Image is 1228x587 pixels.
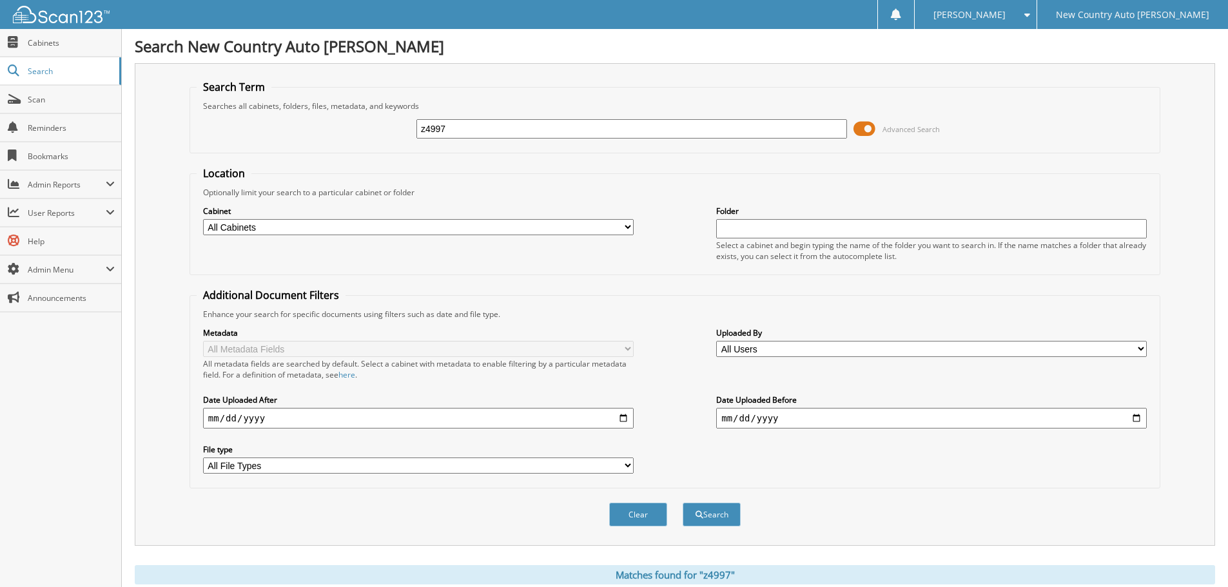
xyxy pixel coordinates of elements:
[203,358,634,380] div: All metadata fields are searched by default. Select a cabinet with metadata to enable filtering b...
[28,66,113,77] span: Search
[197,288,346,302] legend: Additional Document Filters
[933,11,1006,19] span: [PERSON_NAME]
[203,394,634,405] label: Date Uploaded After
[28,236,115,247] span: Help
[203,327,634,338] label: Metadata
[28,37,115,48] span: Cabinets
[197,166,251,180] legend: Location
[28,293,115,303] span: Announcements
[203,444,634,455] label: File type
[197,80,271,94] legend: Search Term
[716,206,1147,217] label: Folder
[28,151,115,162] span: Bookmarks
[28,179,106,190] span: Admin Reports
[28,94,115,105] span: Scan
[338,369,355,380] a: here
[135,35,1215,57] h1: Search New Country Auto [PERSON_NAME]
[28,122,115,133] span: Reminders
[716,240,1147,262] div: Select a cabinet and begin typing the name of the folder you want to search in. If the name match...
[28,264,106,275] span: Admin Menu
[197,101,1153,111] div: Searches all cabinets, folders, files, metadata, and keywords
[197,309,1153,320] div: Enhance your search for specific documents using filters such as date and file type.
[882,124,940,134] span: Advanced Search
[203,408,634,428] input: start
[13,6,110,23] img: scan123-logo-white.svg
[716,327,1147,338] label: Uploaded By
[609,503,667,526] button: Clear
[28,207,106,218] span: User Reports
[683,503,741,526] button: Search
[716,408,1147,428] input: end
[1056,11,1209,19] span: New Country Auto [PERSON_NAME]
[203,206,634,217] label: Cabinet
[135,565,1215,584] div: Matches found for "z4997"
[197,187,1153,198] div: Optionally limit your search to a particular cabinet or folder
[716,394,1147,405] label: Date Uploaded Before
